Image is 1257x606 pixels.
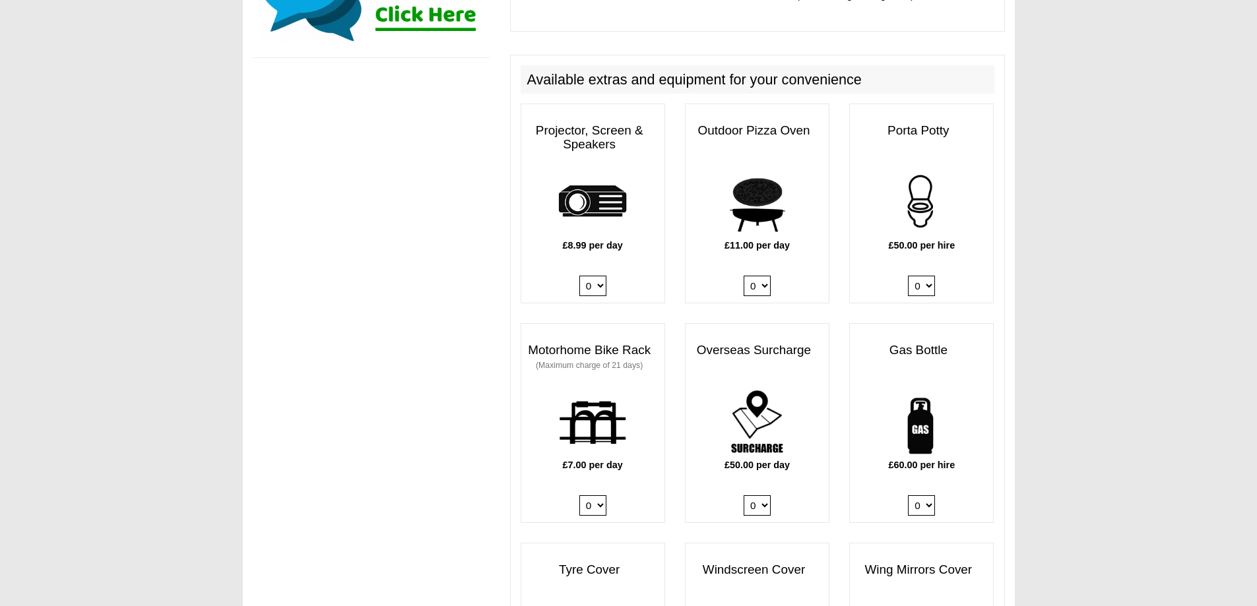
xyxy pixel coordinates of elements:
b: £11.00 per day [725,240,790,251]
h3: Motorhome Bike Rack [521,337,664,378]
h3: Gas Bottle [850,337,993,364]
b: £8.99 per day [563,240,623,251]
h3: Wing Mirrors Cover [850,557,993,584]
img: surcharge.png [721,386,793,458]
b: £7.00 per day [563,460,623,470]
h3: Outdoor Pizza Oven [686,117,829,144]
img: gas-bottle.png [886,386,957,458]
h3: Windscreen Cover [686,557,829,584]
h2: Available extras and equipment for your convenience [521,65,994,94]
b: £50.00 per hire [888,240,955,251]
b: £60.00 per hire [888,460,955,470]
img: pizza.png [721,167,793,239]
h3: Overseas Surcharge [686,337,829,364]
img: projector.png [557,167,629,239]
h3: Projector, Screen & Speakers [521,117,664,158]
img: potty.png [886,167,957,239]
small: (Maximum charge of 21 days) [536,361,643,370]
h3: Porta Potty [850,117,993,144]
b: £50.00 per day [725,460,790,470]
h3: Tyre Cover [521,557,664,584]
img: bike-rack.png [557,386,629,458]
